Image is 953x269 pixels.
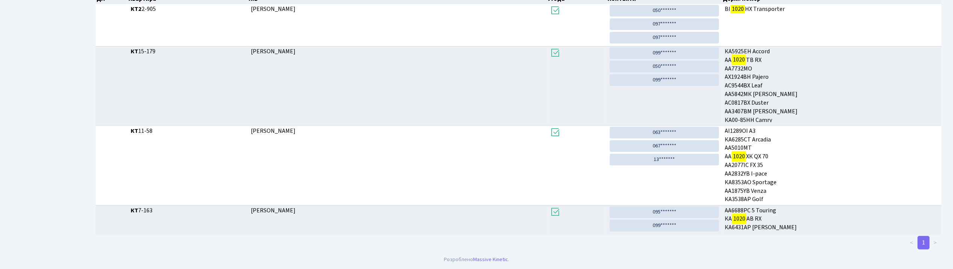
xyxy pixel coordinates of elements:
[444,255,509,264] div: Розроблено .
[131,5,245,14] span: 2-905
[725,5,939,14] span: ВІ НХ Transporter
[131,47,245,56] span: 15-179
[131,5,142,13] b: КТ2
[251,5,296,13] span: [PERSON_NAME]
[732,213,746,224] mark: 1020
[131,47,138,56] b: КТ
[731,4,745,14] mark: 1020
[725,127,939,202] span: АІ1289ОІ A3 КА6285СТ Arcadia AA5010MT АА ХК QX 70 AA2077IC FX 35 AA2832YB I-pace КА8353АО Sportag...
[131,127,245,135] span: 11-58
[473,255,508,263] a: Massive Kinetic
[732,54,746,65] mark: 1020
[732,151,746,162] mark: 1020
[725,47,939,122] span: КА5925ЕН Accord АА ТВ RX АА7732МО АХ1924ВН Pajero AC9544BX Leaf АА5842МК [PERSON_NAME] AC0817BX D...
[251,127,296,135] span: [PERSON_NAME]
[251,47,296,56] span: [PERSON_NAME]
[131,206,245,215] span: 7-163
[918,236,930,249] a: 1
[251,206,296,215] span: [PERSON_NAME]
[725,206,939,232] span: АА6688РС 5 Touring КА АВ RX КА6431АР [PERSON_NAME]
[131,127,138,135] b: КТ
[131,206,138,215] b: КТ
